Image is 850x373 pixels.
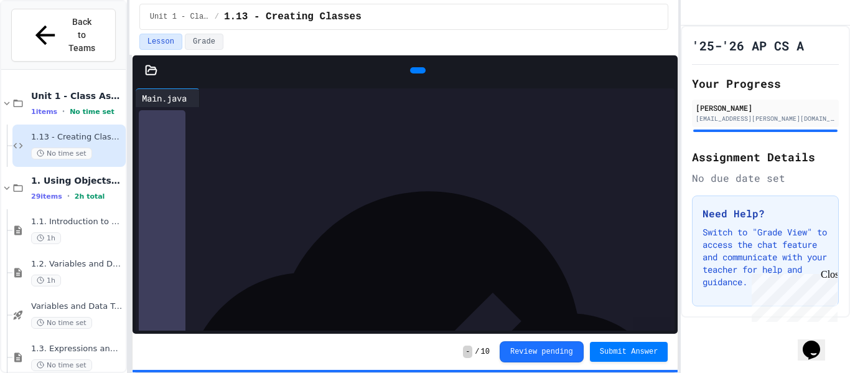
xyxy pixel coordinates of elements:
button: Back to Teams [11,9,116,62]
span: Submit Answer [600,347,658,357]
button: Lesson [139,34,182,50]
span: • [67,191,70,201]
span: 1.13 - Creating Classes [31,132,123,143]
span: Variables and Data Types - Quiz [31,301,123,312]
span: 1h [31,232,61,244]
iframe: chat widget [798,323,838,361]
span: No time set [31,317,92,329]
h2: Your Progress [692,75,839,92]
h2: Assignment Details [692,148,839,166]
div: [PERSON_NAME] [696,102,835,113]
span: 1h [31,275,61,286]
h1: '25-'26 AP CS A [692,37,804,54]
span: - [463,346,472,358]
span: 29 items [31,192,62,201]
button: Review pending [500,341,584,362]
span: 1.13 - Creating Classes [224,9,362,24]
div: Chat with us now!Close [5,5,86,79]
span: Unit 1 - Class Assignments [150,12,210,22]
span: 2h total [75,192,105,201]
span: / [475,347,479,357]
span: 1.1. Introduction to Algorithms, Programming, and Compilers [31,217,123,227]
span: 1. Using Objects and Methods [31,175,123,186]
span: Back to Teams [67,16,96,55]
span: No time set [31,148,92,159]
span: No time set [31,359,92,371]
span: 10 [481,347,490,357]
div: Main.java [136,92,193,105]
span: 1 items [31,108,57,116]
span: Unit 1 - Class Assignments [31,90,123,102]
p: Switch to "Grade View" to access the chat feature and communicate with your teacher for help and ... [703,226,828,288]
span: No time set [70,108,114,116]
div: Main.java [136,88,200,107]
span: • [62,106,65,116]
iframe: chat widget [747,269,838,322]
button: Grade [185,34,223,50]
span: 1.3. Expressions and Output [New] [31,344,123,354]
span: 1.2. Variables and Data Types [31,259,123,270]
h3: Need Help? [703,206,828,221]
div: No due date set [692,171,839,186]
span: / [215,12,219,22]
button: Submit Answer [590,342,668,362]
div: [EMAIL_ADDRESS][PERSON_NAME][DOMAIN_NAME] [696,114,835,123]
